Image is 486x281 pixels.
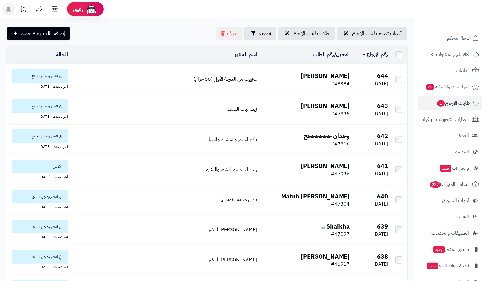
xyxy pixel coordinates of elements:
[418,210,482,224] a: التقارير
[331,110,350,117] span: #47835
[373,110,388,117] span: [DATE]
[235,51,257,58] a: اسم المنتج
[336,51,350,58] a: العميل
[193,75,257,83] a: عنزروت من الدرجة الأولى (50 جرام)
[457,213,469,221] span: التقارير
[457,131,469,140] span: العملاء
[227,30,237,37] span: حذف
[244,27,276,40] button: تصفية
[56,51,68,58] a: الحالة
[418,79,482,94] a: المراجعات والأسئلة22
[436,50,470,59] span: الأقسام والمنتجات
[301,161,350,171] b: [PERSON_NAME]
[437,100,445,107] span: 1
[429,180,470,189] span: السلات المتروكة
[331,140,350,148] span: #47816
[331,230,350,238] span: #47097
[377,101,388,110] b: 643
[209,136,257,143] a: باكج السدر والمشاط والحنا
[418,112,482,127] a: إشعارات التحويلات البنكية
[12,129,68,143] span: في انتظار وصول المنتج
[363,51,388,58] a: رقم الإرجاع
[331,170,350,178] span: #47936
[313,51,334,58] a: رقم الطلب
[12,69,68,83] span: في انتظار وصول المنتج
[12,160,68,173] span: مكتمل
[9,233,68,240] div: اخر تحديث: [DATE]
[331,260,350,268] span: #46917
[433,246,445,253] span: جديد
[9,113,68,119] div: اخر تحديث: [DATE]
[12,250,68,264] span: في انتظار وصول المنتج
[427,263,438,269] span: جديد
[418,161,482,175] a: وآتس آبجديد
[418,258,482,273] a: تطبيق نقاط البيعجديد
[85,3,98,15] img: ai-face.png
[301,71,350,80] b: [PERSON_NAME]
[444,17,480,30] img: logo-2.png
[73,6,83,13] span: رفيق
[321,222,350,231] b: Shaikha ..
[206,166,257,173] a: زيت السمسم للشعر والبشرة
[227,106,257,113] a: زيت نبات السعد
[16,3,32,17] a: تحديثات المنصة
[377,252,388,261] b: 638
[418,193,482,208] a: أدوات التسويق
[9,83,68,89] div: اخر تحديث: [DATE]
[423,115,470,124] span: إشعارات التحويلات البنكية
[437,99,470,107] span: طلبات الإرجاع
[21,30,65,37] span: إضافة طلب إرجاع جديد
[418,63,482,78] a: الطلبات
[455,148,469,156] span: المدونة
[439,164,469,172] span: وآتس آب
[373,230,388,238] span: [DATE]
[456,66,470,75] span: الطلبات
[373,170,388,178] span: [DATE]
[377,222,388,231] b: 639
[281,192,350,201] b: Matub [PERSON_NAME]
[418,177,482,192] a: السلات المتروكة227
[9,143,68,149] div: اخر تحديث: [DATE]
[259,30,271,37] span: تصفية
[418,226,482,241] a: التطبيقات والخدمات
[447,34,470,42] span: لوحة التحكم
[9,264,68,270] div: اخر تحديث: [DATE]
[331,80,350,87] span: #48384
[418,144,482,159] a: المدونة
[433,245,469,254] span: تطبيق المتجر
[216,27,243,40] button: حذف
[9,203,68,210] div: اخر تحديث: [DATE]
[12,220,68,233] span: في انتظار وصول المنتج
[12,190,68,203] span: في انتظار وصول المنتج
[373,260,388,268] span: [DATE]
[418,242,482,257] a: تطبيق المتجرجديد
[208,226,257,233] a: [PERSON_NAME] أخضر
[9,173,68,180] div: اخر تحديث: [DATE]
[431,229,469,237] span: التطبيقات والخدمات
[377,131,388,140] b: 642
[440,165,451,172] span: جديد
[293,30,330,37] span: حالات طلبات الإرجاع
[426,84,434,90] span: 22
[7,27,70,40] a: إضافة طلب إرجاع جديد
[418,96,482,110] a: طلبات الإرجاع1
[373,200,388,208] span: [DATE]
[373,140,388,148] span: [DATE]
[220,196,257,203] a: بصل مجفف (مقلي)
[337,27,407,40] a: أسباب تقديم طلبات الإرجاع
[418,31,482,45] a: لوحة التحكم
[301,252,350,261] b: [PERSON_NAME]
[301,101,350,110] b: [PERSON_NAME]
[208,256,257,264] a: [PERSON_NAME] أخضر
[331,200,350,208] span: #47304
[278,27,335,40] a: حالات طلبات الإرجاع
[430,181,441,188] span: 227
[442,196,469,205] span: أدوات التسويق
